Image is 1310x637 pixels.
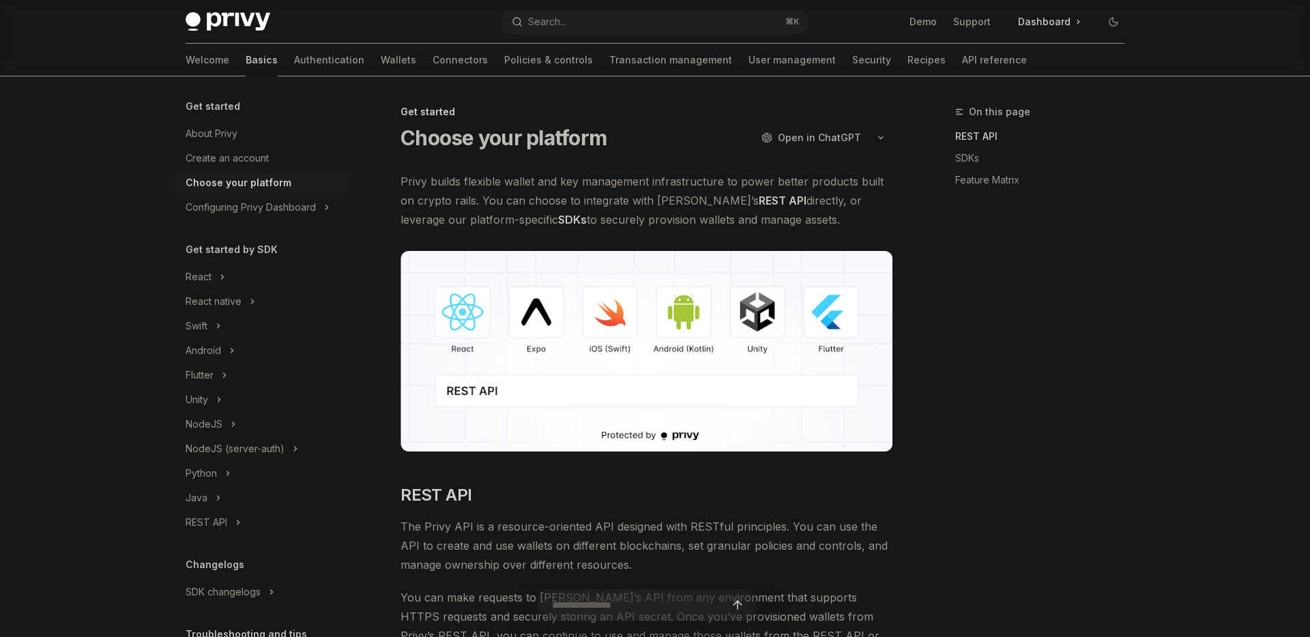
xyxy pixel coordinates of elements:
a: Connectors [433,44,488,76]
div: NodeJS [186,416,222,432]
span: Dashboard [1018,15,1071,29]
div: Search... [528,14,566,30]
button: Toggle dark mode [1103,11,1124,33]
div: SDK changelogs [186,584,261,600]
strong: REST API [759,194,806,207]
strong: SDKs [558,213,587,226]
a: Choose your platform [175,171,349,195]
div: Python [186,465,217,482]
a: User management [748,44,836,76]
a: API reference [962,44,1027,76]
div: REST API [186,514,227,531]
h5: Get started [186,98,240,115]
span: Open in ChatGPT [778,131,861,145]
a: Transaction management [609,44,732,76]
button: Send message [728,595,747,614]
div: NodeJS (server-auth) [186,441,285,457]
div: Create an account [186,150,269,166]
div: Android [186,342,221,359]
div: Get started [401,105,892,119]
h1: Choose your platform [401,125,607,150]
div: Swift [186,318,207,334]
button: Search...⌘K [502,10,808,34]
img: images/Platform2.png [401,251,892,451]
button: Open in ChatGPT [753,126,869,149]
div: Java [186,490,207,506]
span: ⌘ K [785,16,800,27]
span: Privy builds flexible wallet and key management infrastructure to power better products built on ... [401,172,892,229]
div: About Privy [186,125,237,142]
a: Policies & controls [504,44,593,76]
div: Configuring Privy Dashboard [186,199,316,216]
a: SDKs [955,147,1135,169]
a: Support [953,15,991,29]
a: Demo [909,15,937,29]
a: Create an account [175,146,349,171]
a: REST API [955,125,1135,147]
a: Wallets [381,44,416,76]
img: dark logo [186,12,270,31]
a: Welcome [186,44,229,76]
h5: Get started by SDK [186,241,278,258]
a: Authentication [294,44,364,76]
a: Feature Matrix [955,169,1135,191]
a: Recipes [907,44,946,76]
div: Flutter [186,367,214,383]
a: Security [852,44,891,76]
a: Dashboard [1007,11,1092,33]
a: About Privy [175,121,349,146]
span: The Privy API is a resource-oriented API designed with RESTful principles. You can use the API to... [401,517,892,574]
div: Unity [186,391,208,408]
span: On this page [969,104,1030,120]
a: Basics [246,44,278,76]
span: REST API [401,484,471,506]
div: Choose your platform [186,175,291,191]
div: React [186,269,212,285]
h5: Changelogs [186,557,244,573]
div: React native [186,293,242,310]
